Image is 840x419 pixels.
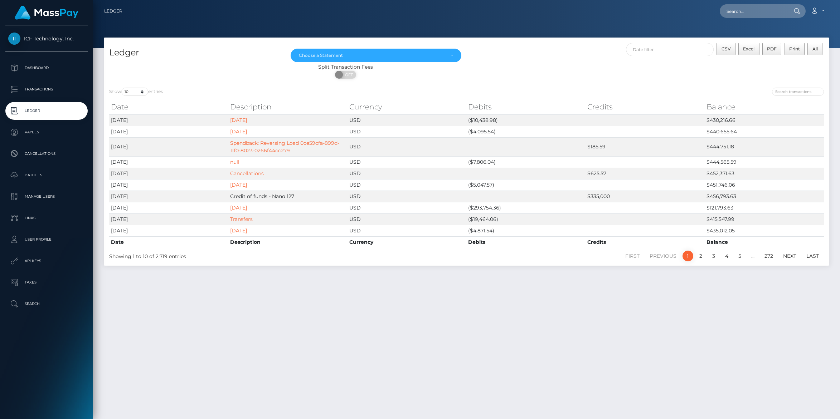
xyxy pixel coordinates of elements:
[5,273,88,291] a: Taxes
[705,114,824,126] td: $430,216.66
[15,6,78,20] img: MassPay Logo
[348,168,467,179] td: USD
[5,231,88,248] a: User Profile
[230,117,247,123] a: [DATE]
[348,225,467,236] td: USD
[466,179,586,191] td: ($5,047.57)
[721,251,732,261] a: 4
[348,114,467,126] td: USD
[109,46,280,59] h4: Ledger
[705,156,824,168] td: $444,565.59
[695,251,706,261] a: 2
[466,114,586,126] td: ($10,438.98)
[738,43,759,55] button: Excel
[8,234,85,245] p: User Profile
[339,71,357,79] span: OFF
[8,277,85,288] p: Taxes
[466,213,586,225] td: ($19,464.06)
[705,236,824,248] th: Balance
[348,202,467,213] td: USD
[722,46,731,51] span: CSV
[705,225,824,236] td: $435,012.05
[348,213,467,225] td: USD
[5,295,88,313] a: Search
[466,126,586,137] td: ($4,095.54)
[230,227,247,234] a: [DATE]
[8,213,85,223] p: Links
[8,256,85,266] p: API Keys
[8,84,85,95] p: Transactions
[109,156,228,168] td: [DATE]
[109,202,228,213] td: [DATE]
[109,236,228,248] th: Date
[109,114,228,126] td: [DATE]
[586,137,705,156] td: $185.59
[5,188,88,206] a: Manage Users
[5,252,88,270] a: API Keys
[5,80,88,98] a: Transactions
[230,140,339,154] a: Spendback: Reversing Load 0ce59cfa-899d-11f0-8023-0266f44cc279
[104,63,587,71] div: Split Transaction Fees
[743,46,754,51] span: Excel
[348,100,467,114] th: Currency
[5,35,88,42] span: ICF Technology, Inc.
[586,191,705,202] td: $335,000
[109,100,228,114] th: Date
[717,43,735,55] button: CSV
[109,191,228,202] td: [DATE]
[466,225,586,236] td: ($4,871.54)
[779,251,800,261] a: Next
[5,145,88,163] a: Cancellations
[5,102,88,120] a: Ledger
[708,251,719,261] a: 3
[230,159,239,165] a: null
[789,46,800,51] span: Print
[705,126,824,137] td: $440,655.64
[8,170,85,181] p: Batches
[5,209,88,227] a: Links
[109,126,228,137] td: [DATE]
[8,127,85,138] p: Payees
[802,251,823,261] a: Last
[348,191,467,202] td: USD
[807,43,822,55] button: All
[109,213,228,225] td: [DATE]
[772,88,824,96] input: Search transactions
[8,63,85,73] p: Dashboard
[5,59,88,77] a: Dashboard
[230,216,253,222] a: Transfers
[466,236,586,248] th: Debits
[109,179,228,191] td: [DATE]
[705,191,824,202] td: $456,793.63
[761,251,777,261] a: 272
[228,100,348,114] th: Description
[466,202,586,213] td: ($293,754.36)
[8,299,85,309] p: Search
[767,46,777,51] span: PDF
[586,100,705,114] th: Credits
[109,168,228,179] td: [DATE]
[348,137,467,156] td: USD
[348,179,467,191] td: USD
[705,168,824,179] td: $452,371.63
[230,204,247,211] a: [DATE]
[8,148,85,159] p: Cancellations
[626,43,714,56] input: Date filter
[705,213,824,225] td: $415,547.99
[5,123,88,141] a: Payees
[683,251,693,261] a: 1
[121,88,148,96] select: Showentries
[109,137,228,156] td: [DATE]
[104,4,122,19] a: Ledger
[230,170,264,177] a: Cancellations
[109,88,163,96] label: Show entries
[762,43,782,55] button: PDF
[705,202,824,213] td: $121,793.63
[8,191,85,202] p: Manage Users
[8,105,85,116] p: Ledger
[8,33,20,45] img: ICF Technology, Inc.
[299,53,445,58] div: Choose a Statement
[586,168,705,179] td: $625.57
[109,250,401,260] div: Showing 1 to 10 of 2,719 entries
[348,236,467,248] th: Currency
